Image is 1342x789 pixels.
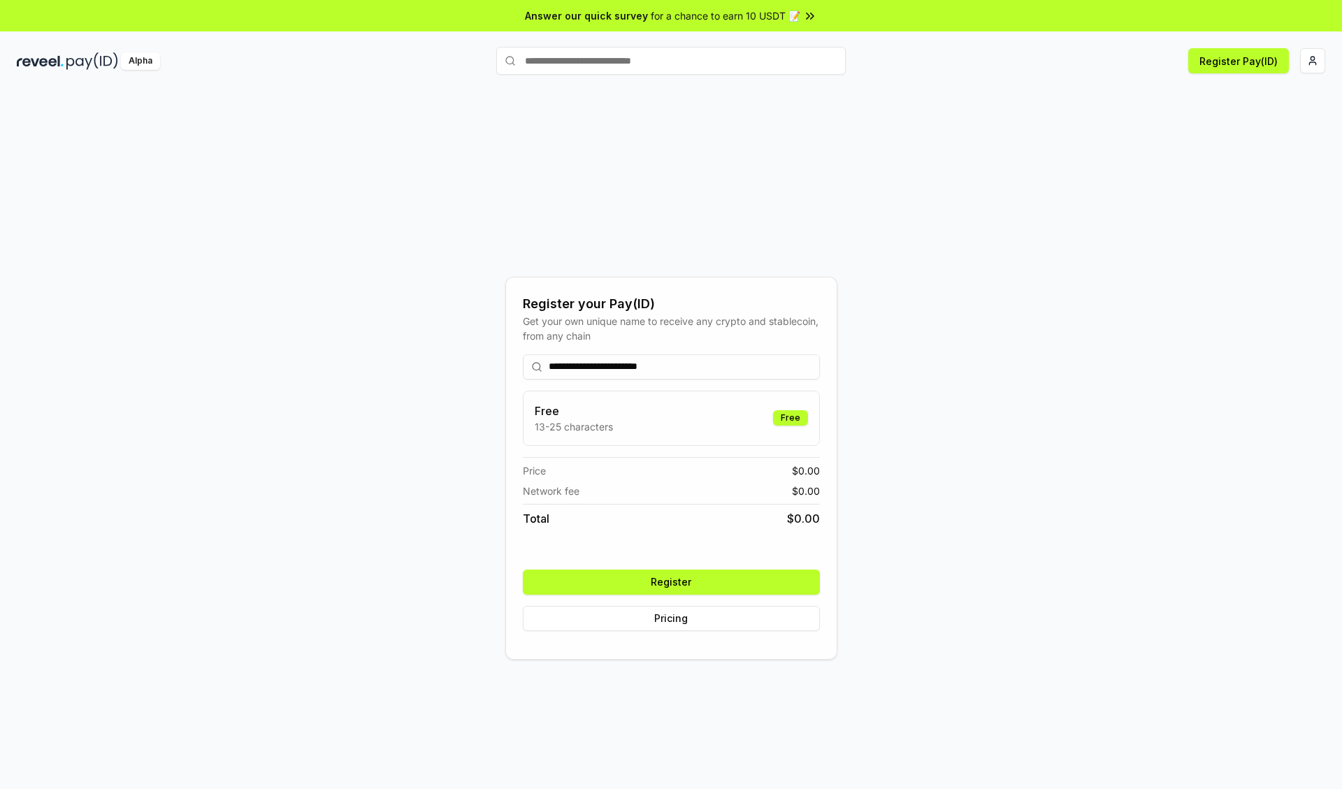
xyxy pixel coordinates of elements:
[523,314,820,343] div: Get your own unique name to receive any crypto and stablecoin, from any chain
[535,419,613,434] p: 13-25 characters
[535,403,613,419] h3: Free
[17,52,64,70] img: reveel_dark
[523,294,820,314] div: Register your Pay(ID)
[523,570,820,595] button: Register
[66,52,118,70] img: pay_id
[792,463,820,478] span: $ 0.00
[523,484,579,498] span: Network fee
[792,484,820,498] span: $ 0.00
[523,606,820,631] button: Pricing
[523,463,546,478] span: Price
[1188,48,1289,73] button: Register Pay(ID)
[651,8,800,23] span: for a chance to earn 10 USDT 📝
[523,510,549,527] span: Total
[525,8,648,23] span: Answer our quick survey
[773,410,808,426] div: Free
[787,510,820,527] span: $ 0.00
[121,52,160,70] div: Alpha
